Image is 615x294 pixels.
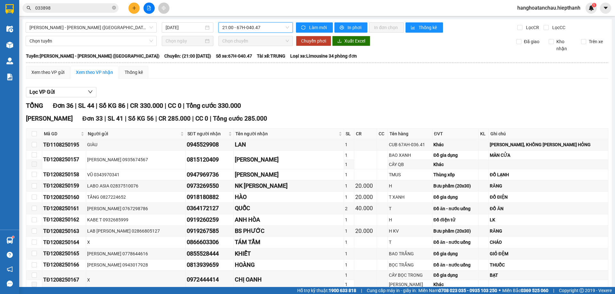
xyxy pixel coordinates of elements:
[87,156,184,163] div: [PERSON_NAME] 0935674567
[490,205,607,212] div: ĐỒ ĂN
[29,23,153,32] span: Hồ Chí Minh - Tân Châu (Giường)
[75,102,77,109] span: |
[43,227,85,235] div: TĐ1208250163
[490,261,607,268] div: THUỐC
[411,25,416,30] span: bar-chart
[187,204,233,213] div: 0364172127
[433,194,477,201] div: Đồ gia dụng
[53,102,73,109] span: Đơn 36
[216,52,252,60] span: Số xe: 67H-040.47
[345,171,353,178] div: 1
[99,102,125,109] span: Số KG 86
[195,115,208,122] span: CC 0
[389,194,431,201] div: T XANH
[235,238,343,247] div: TÁM TẦM
[235,226,343,235] div: BS PHƯỚC
[433,227,477,234] div: Bưu phẩm (20x30)
[43,216,85,224] div: TĐ1208250162
[43,171,85,179] div: TĐ1208250158
[523,24,540,31] span: Lọc CR
[235,204,343,213] div: QUỐC
[235,140,343,149] div: LAN
[234,192,344,203] td: HÀO
[186,102,241,109] span: Tổng cước 330.000
[42,169,86,180] td: TĐ1208250158
[600,3,611,14] button: caret-down
[186,214,234,226] td: 0919260259
[490,152,607,159] div: MÀN CỬA
[186,180,234,192] td: 0973269550
[433,250,477,257] div: Đồ gia dụng
[489,129,608,139] th: Ghi chú
[26,53,160,59] b: Tuyến: [PERSON_NAME] - [PERSON_NAME] ([GEOGRAPHIC_DATA])
[296,36,331,46] button: Chuyển phơi
[42,248,86,259] td: TĐ1208250165
[43,276,85,284] div: TĐ1208250167
[361,287,362,294] span: |
[332,36,370,46] button: downloadXuất Excel
[187,181,233,190] div: 0973269550
[235,155,343,164] div: [PERSON_NAME]
[345,182,353,189] div: 1
[369,22,404,33] button: In đơn chọn
[43,182,85,190] div: TĐ1208250159
[490,216,607,223] div: LK
[183,102,184,109] span: |
[186,237,234,248] td: 0866603306
[235,193,343,202] div: HÀO
[88,130,179,137] span: Người gửi
[42,192,86,203] td: TĐ1208250160
[87,194,184,201] div: TĂNG 0827224652
[108,115,123,122] span: SL 41
[128,115,154,122] span: Số KG 56
[7,252,13,258] span: question-circle
[345,152,353,159] div: 1
[389,205,431,212] div: T
[433,161,477,168] div: Khác
[235,249,343,258] div: KHIẾT
[7,281,13,287] span: message
[187,170,233,179] div: 0947969736
[419,24,438,31] span: Thống kê
[301,25,307,30] span: sync
[87,205,184,212] div: [PERSON_NAME] 0767298786
[187,140,233,149] div: 0945529908
[234,248,344,259] td: KHIẾT
[593,3,595,7] span: 1
[345,281,353,288] div: 1
[329,288,356,293] strong: 1900 633 818
[7,266,13,272] span: notification
[104,115,106,122] span: |
[433,272,477,279] div: Đồ gia dụng
[512,4,586,12] span: hanghoatanchau.hiepthanh
[345,194,353,201] div: 1
[27,6,31,10] span: search
[603,5,609,11] span: caret-down
[389,281,431,288] div: [PERSON_NAME]
[128,3,140,14] button: plus
[345,272,353,279] div: 1
[42,259,86,271] td: TĐ1208250166
[234,169,344,180] td: NGUYỄN HOA
[87,250,184,257] div: [PERSON_NAME] 0778644616
[389,152,431,159] div: BAO XANH
[147,6,151,10] span: file-add
[234,139,344,150] td: LAN
[187,215,233,224] div: 0919260259
[340,25,345,30] span: printer
[164,52,211,60] span: Chuyến: (21:00 [DATE])
[186,259,234,271] td: 0813939659
[78,102,94,109] span: SL 44
[43,250,85,258] div: TĐ1208250165
[388,129,432,139] th: Tên hàng
[389,182,431,189] div: H
[235,170,343,179] div: [PERSON_NAME]
[125,115,127,122] span: |
[155,115,157,122] span: |
[490,250,607,257] div: GIỎ ĐỆM
[43,141,85,149] div: TĐ1108250195
[490,171,607,178] div: ĐỒ LẠNH
[234,203,344,214] td: QUỐC
[76,69,113,76] div: Xem theo VP nhận
[234,226,344,237] td: BS PHƯỚC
